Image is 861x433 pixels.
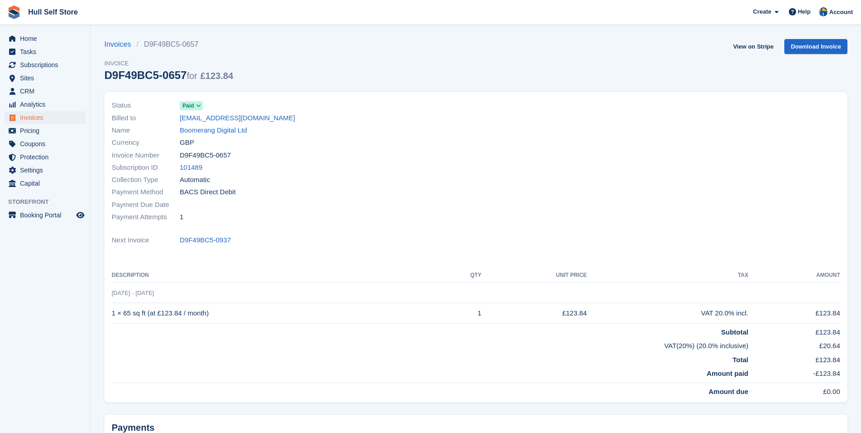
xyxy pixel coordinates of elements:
[112,268,443,283] th: Description
[482,303,587,324] td: £123.84
[75,210,86,221] a: Preview store
[5,177,86,190] a: menu
[104,69,233,81] div: D9F49BC5-0657
[721,328,748,336] strong: Subtotal
[5,98,86,111] a: menu
[443,268,481,283] th: QTY
[20,177,74,190] span: Capital
[748,268,840,283] th: Amount
[20,32,74,45] span: Home
[112,125,180,136] span: Name
[112,100,180,111] span: Status
[182,102,194,110] span: Paid
[180,138,194,148] span: GBP
[587,308,748,319] div: VAT 20.0% incl.
[112,113,180,123] span: Billed to
[104,59,233,68] span: Invoice
[180,125,247,136] a: Boomerang Digital Ltd
[748,337,840,351] td: £20.64
[748,365,840,383] td: -£123.84
[5,151,86,163] a: menu
[5,85,86,98] a: menu
[482,268,587,283] th: Unit Price
[5,209,86,221] a: menu
[112,162,180,173] span: Subscription ID
[180,235,231,246] a: D9F49BC5-0937
[20,72,74,84] span: Sites
[748,383,840,397] td: £0.00
[25,5,81,20] a: Hull Self Store
[200,71,233,81] span: £123.84
[753,7,771,16] span: Create
[5,138,86,150] a: menu
[8,197,90,207] span: Storefront
[180,212,183,222] span: 1
[748,303,840,324] td: £123.84
[443,303,481,324] td: 1
[112,235,180,246] span: Next Invoice
[180,187,236,197] span: BACS Direct Debit
[112,187,180,197] span: Payment Method
[5,164,86,177] a: menu
[20,151,74,163] span: Protection
[748,351,840,365] td: £123.84
[784,39,847,54] a: Download Invoice
[112,175,180,185] span: Collection Type
[587,268,748,283] th: Tax
[5,32,86,45] a: menu
[20,45,74,58] span: Tasks
[187,71,197,81] span: for
[20,209,74,221] span: Booking Portal
[112,150,180,161] span: Invoice Number
[748,323,840,337] td: £123.84
[104,39,137,50] a: Invoices
[20,138,74,150] span: Coupons
[20,111,74,124] span: Invoices
[729,39,777,54] a: View on Stripe
[5,124,86,137] a: menu
[7,5,21,19] img: stora-icon-8386f47178a22dfd0bd8f6a31ec36ba5ce8667c1dd55bd0f319d3a0aa187defe.svg
[180,150,231,161] span: D9F49BC5-0657
[733,356,748,364] strong: Total
[112,200,180,210] span: Payment Due Date
[707,369,748,377] strong: Amount paid
[112,337,748,351] td: VAT(20%) (20.0% inclusive)
[20,124,74,137] span: Pricing
[20,164,74,177] span: Settings
[112,212,180,222] span: Payment Attempts
[5,72,86,84] a: menu
[20,98,74,111] span: Analytics
[112,290,154,296] span: [DATE] - [DATE]
[798,7,811,16] span: Help
[112,138,180,148] span: Currency
[20,59,74,71] span: Subscriptions
[180,162,202,173] a: 101489
[112,303,443,324] td: 1 × 65 sq ft (at £123.84 / month)
[180,113,295,123] a: [EMAIL_ADDRESS][DOMAIN_NAME]
[5,45,86,58] a: menu
[829,8,853,17] span: Account
[708,388,748,395] strong: Amount due
[819,7,828,16] img: Hull Self Store
[180,100,203,111] a: Paid
[180,175,210,185] span: Automatic
[5,111,86,124] a: menu
[104,39,233,50] nav: breadcrumbs
[5,59,86,71] a: menu
[20,85,74,98] span: CRM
